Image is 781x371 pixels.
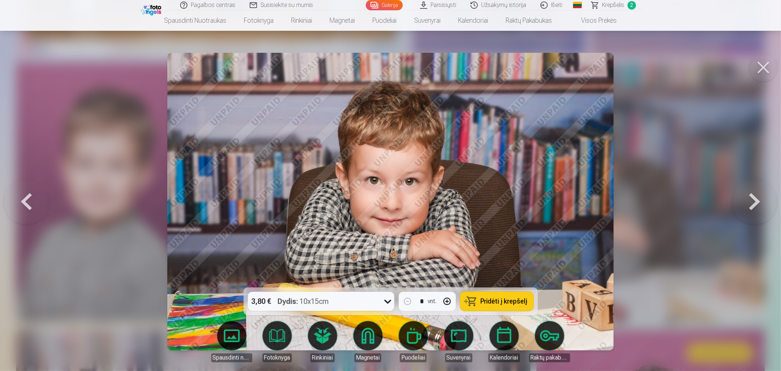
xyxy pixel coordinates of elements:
[484,321,525,362] a: Kalendoriai
[529,321,570,362] a: Raktų pakabukas
[438,321,479,362] a: Suvenyrai
[278,292,329,311] div: 10x15cm
[257,321,298,362] a: Fotoknyga
[400,353,427,362] div: Puodeliai
[364,10,406,31] a: Puodeliai
[211,353,252,362] div: Spausdinti nuotraukas
[302,321,343,362] a: Rinkiniai
[141,3,163,15] img: /fa2
[354,353,381,362] div: Magnetai
[529,353,570,362] div: Raktų pakabukas
[310,353,335,362] div: Rinkiniai
[248,292,275,311] div: 3,80 €
[450,10,497,31] a: Kalendoriai
[445,353,472,362] div: Suvenyrai
[347,321,388,362] a: Magnetai
[561,10,626,31] a: Visos prekės
[481,298,528,305] span: Pridėti į krepšelį
[283,10,321,31] a: Rinkiniai
[321,10,364,31] a: Magnetai
[393,321,434,362] a: Puodeliai
[497,10,561,31] a: Raktų pakabukas
[628,1,636,10] span: 2
[156,10,235,31] a: Spausdinti nuotraukas
[460,292,533,311] button: Pridėti į krepšelį
[406,10,450,31] a: Suvenyrai
[263,353,292,362] div: Fotoknyga
[602,1,625,10] span: Krepšelis
[278,296,298,306] strong: Dydis :
[428,297,437,306] div: vnt.
[488,353,520,362] div: Kalendoriai
[235,10,283,31] a: Fotoknyga
[211,321,252,362] a: Spausdinti nuotraukas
